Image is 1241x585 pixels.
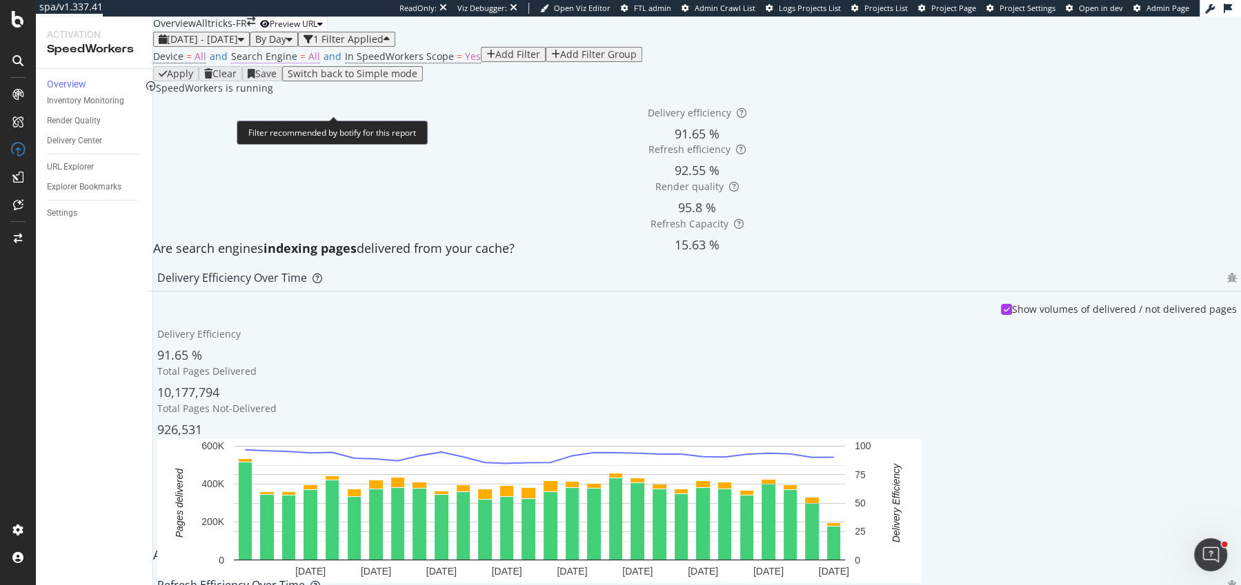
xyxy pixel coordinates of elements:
a: Admin Page [1133,3,1189,14]
button: By Day [250,32,298,47]
div: SpeedWorkers [47,41,141,57]
span: = [300,50,306,63]
text: 100 [855,440,871,451]
a: Projects List [851,3,908,14]
a: Explorer Bookmarks [47,180,143,194]
a: Open Viz Editor [540,3,610,14]
a: Project Settings [986,3,1055,14]
span: = [186,50,192,63]
div: SpeedWorkers is running [156,81,273,95]
span: 92.55 % [675,162,719,178]
div: 1 Filter Applied [313,34,384,45]
button: Clear [199,66,242,81]
span: Search Engine [231,50,297,63]
span: [DATE] - [DATE] [167,32,238,45]
div: Viz Debugger: [457,3,507,14]
span: All [308,50,320,63]
span: All [195,50,206,63]
a: URL Explorer [47,160,143,174]
span: 91.65 % [157,347,202,363]
span: Render quality [655,180,724,193]
span: Total Pages Not-Delivered [157,402,277,415]
div: Switch back to Simple mode [288,68,417,79]
span: Admin Crawl List [695,3,755,13]
div: Inventory Monitoring [47,94,124,108]
span: Logs Projects List [779,3,841,13]
div: Explorer Bookmarks [47,180,121,194]
text: 50 [855,497,866,508]
div: Clear [212,68,237,79]
a: Overview [47,77,143,91]
span: Open in dev [1079,3,1123,13]
span: Total Pages Delivered [157,365,257,378]
button: Save [242,66,282,81]
span: Refresh Capacity [651,217,728,230]
a: Settings [47,206,143,220]
a: Project Page [918,3,976,14]
div: Alltricks-FR [196,17,247,32]
div: Delivery Efficiency over time [157,271,307,285]
div: Add Filter Group [560,49,637,60]
span: Yes [465,50,481,63]
text: 400K [201,478,224,489]
button: Add Filter Group [546,47,642,62]
text: [DATE] [295,565,326,576]
button: Apply [153,66,199,81]
div: bug [1227,273,1237,283]
span: Delivery efficiency [648,106,731,119]
text: [DATE] [753,565,784,576]
div: Show volumes of delivered / not delivered pages [1012,302,1237,316]
text: [DATE] [688,565,718,576]
button: [DATE] - [DATE] [153,32,250,47]
span: 10,177,794 [157,384,219,400]
text: [DATE] [622,565,653,576]
div: Filter recommended by botify for this report [237,121,428,145]
span: In SpeedWorkers Scope [345,50,454,63]
button: Switch back to Simple mode [282,66,423,81]
text: 75 [855,469,866,480]
span: Open Viz Editor [554,3,610,13]
span: 95.8 % [678,199,716,216]
a: FTL admin [621,3,671,14]
span: Delivery Efficiency [157,327,241,340]
div: Preview URL [270,18,317,30]
div: Save [255,68,277,79]
span: 91.65 % [675,125,719,142]
div: ReadOnly: [399,3,437,14]
text: 0 [219,554,224,565]
div: Render Quality [47,114,101,128]
div: Delivery Center [47,134,102,148]
span: Project Settings [1000,3,1055,13]
button: Add Filter [481,47,546,62]
div: Overview [153,17,196,30]
span: FTL admin [634,3,671,13]
div: arrow-right-arrow-left [247,17,255,26]
text: Delivery Efficiency [890,462,901,542]
text: 600K [201,440,224,451]
text: [DATE] [361,565,391,576]
span: Project Page [931,3,976,13]
span: and [324,50,341,63]
div: Overview [47,77,86,91]
span: 926,531 [157,421,202,438]
a: Logs Projects List [766,3,841,14]
text: [DATE] [492,565,522,576]
span: and [210,50,228,63]
div: Settings [47,206,77,220]
span: Projects List [864,3,908,13]
span: Admin Page [1146,3,1189,13]
a: Admin Crawl List [682,3,755,14]
span: 15.63 % [675,236,719,253]
text: 200K [201,516,224,527]
a: Inventory Monitoring [47,94,143,108]
text: 25 [855,526,866,537]
div: Apply [167,68,193,79]
svg: A chart. [157,439,921,582]
div: URL Explorer [47,160,94,174]
span: = [457,50,462,63]
div: Activation [47,28,141,41]
span: Device [153,50,183,63]
a: Open in dev [1066,3,1123,14]
a: Render Quality [47,114,143,128]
